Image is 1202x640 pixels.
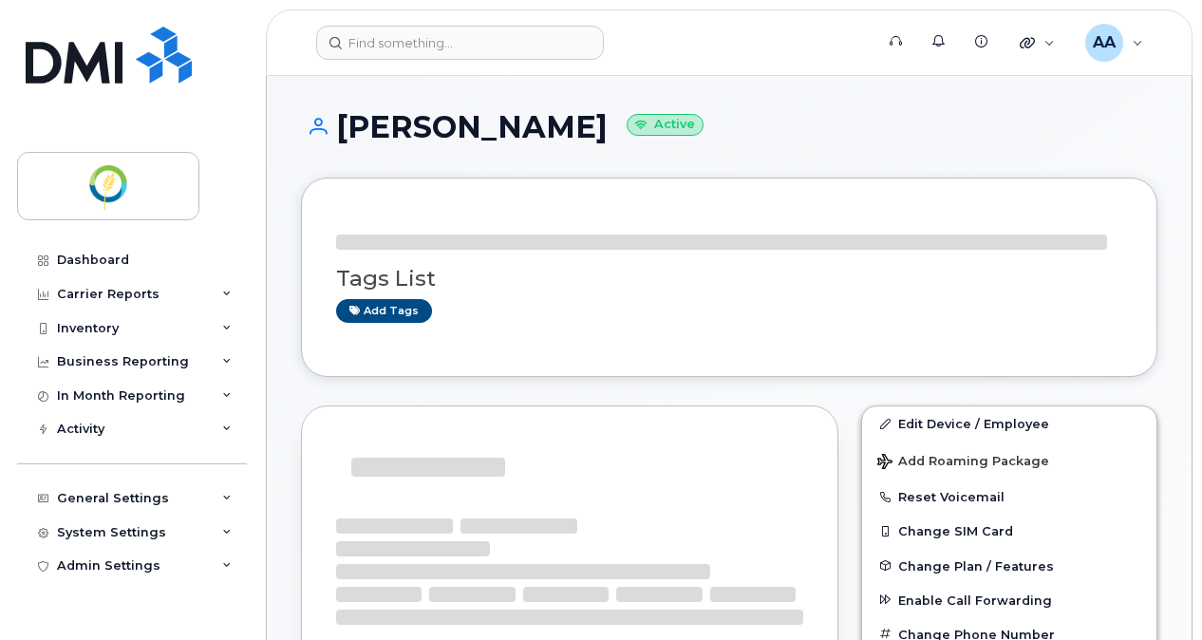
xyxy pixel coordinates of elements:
[862,406,1156,441] a: Edit Device / Employee
[627,114,704,136] small: Active
[336,299,432,323] a: Add tags
[336,267,1122,291] h3: Tags List
[862,441,1156,480] button: Add Roaming Package
[862,549,1156,583] button: Change Plan / Features
[862,514,1156,548] button: Change SIM Card
[862,480,1156,514] button: Reset Voicemail
[898,593,1052,607] span: Enable Call Forwarding
[898,558,1054,573] span: Change Plan / Features
[301,110,1157,143] h1: [PERSON_NAME]
[877,454,1049,472] span: Add Roaming Package
[862,583,1156,617] button: Enable Call Forwarding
